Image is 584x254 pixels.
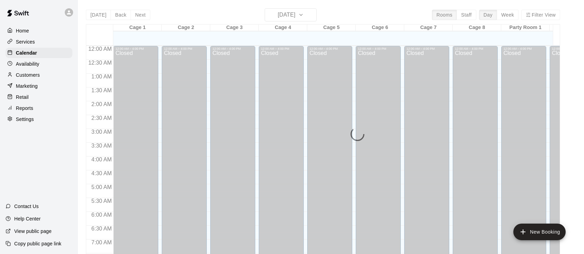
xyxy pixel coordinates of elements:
[16,60,39,67] p: Availability
[16,83,38,90] p: Marketing
[453,25,501,31] div: Cage 8
[6,59,72,69] a: Availability
[14,203,39,210] p: Contact Us
[6,92,72,102] a: Retail
[210,25,259,31] div: Cage 3
[6,48,72,58] a: Calendar
[16,72,40,78] p: Customers
[6,37,72,47] a: Services
[90,198,114,204] span: 5:30 AM
[16,105,33,112] p: Reports
[14,215,41,222] p: Help Center
[6,103,72,113] a: Reports
[14,228,52,235] p: View public page
[455,47,496,50] div: 12:00 AM – 4:00 PM
[113,25,162,31] div: Cage 1
[261,47,302,50] div: 12:00 AM – 4:00 PM
[90,87,114,93] span: 1:30 AM
[212,47,253,50] div: 12:00 AM – 4:00 PM
[309,47,350,50] div: 12:00 AM – 4:00 PM
[16,116,34,123] p: Settings
[162,25,210,31] div: Cage 2
[358,47,399,50] div: 12:00 AM – 4:00 PM
[90,212,114,218] span: 6:00 AM
[259,25,307,31] div: Cage 4
[404,25,453,31] div: Cage 7
[90,143,114,149] span: 3:30 AM
[406,47,447,50] div: 12:00 AM – 4:00 PM
[87,60,114,66] span: 12:30 AM
[87,46,114,52] span: 12:00 AM
[501,25,550,31] div: Party Room 1
[6,26,72,36] a: Home
[90,239,114,245] span: 7:00 AM
[356,25,404,31] div: Cage 6
[6,70,72,80] a: Customers
[16,27,29,34] p: Home
[90,170,114,176] span: 4:30 AM
[164,47,205,50] div: 12:00 AM – 4:00 PM
[90,74,114,79] span: 1:00 AM
[16,49,37,56] p: Calendar
[307,25,356,31] div: Cage 5
[115,47,156,50] div: 12:00 AM – 4:00 PM
[16,94,29,101] p: Retail
[6,114,72,124] a: Settings
[6,81,72,91] a: Marketing
[513,224,566,240] button: add
[90,184,114,190] span: 5:00 AM
[14,240,61,247] p: Copy public page link
[90,157,114,162] span: 4:00 AM
[503,47,544,50] div: 12:00 AM – 4:00 PM
[16,38,35,45] p: Services
[90,129,114,135] span: 3:00 AM
[90,226,114,232] span: 6:30 AM
[90,115,114,121] span: 2:30 AM
[90,101,114,107] span: 2:00 AM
